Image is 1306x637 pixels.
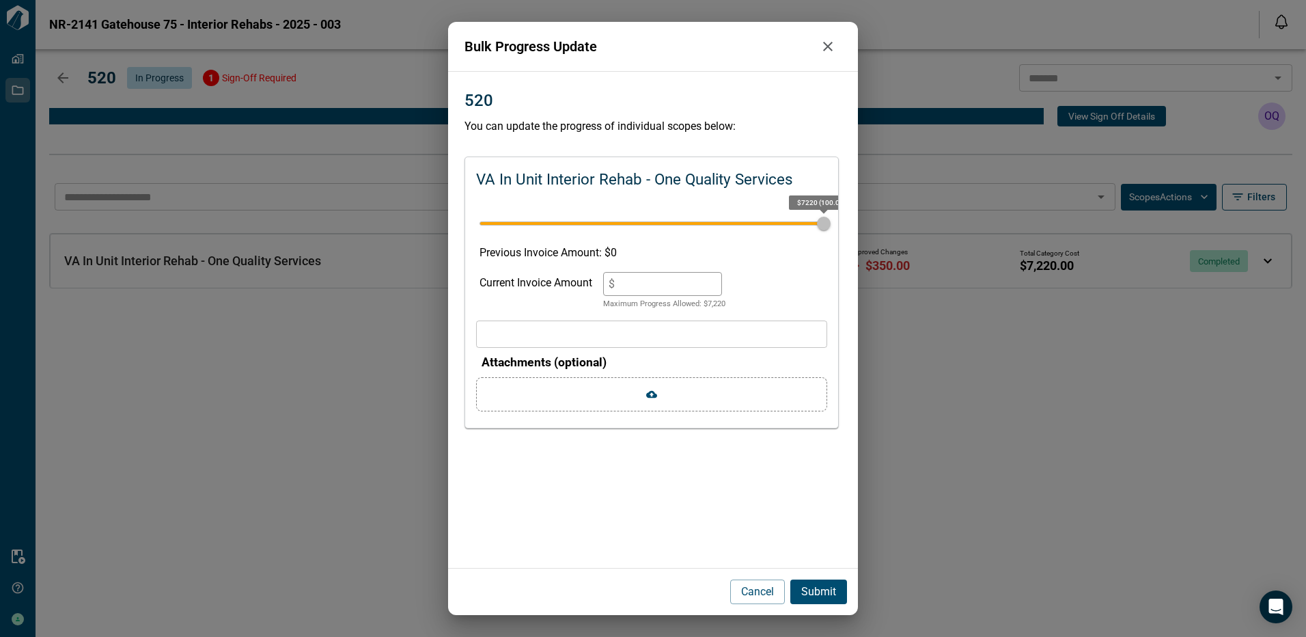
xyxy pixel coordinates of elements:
[476,168,793,191] p: VA In Unit Interior Rehab - One Quality Services
[1260,591,1292,623] div: Open Intercom Messenger
[801,584,836,600] p: Submit
[464,36,814,57] p: Bulk Progress Update
[741,584,774,600] p: Cancel
[464,118,842,135] p: You can update the progress of individual scopes below:
[480,245,824,261] p: Previous Invoice Amount: $ 0
[482,353,827,371] p: Attachments (optional)
[464,88,493,113] p: 520
[730,580,785,604] button: Cancel
[480,272,592,310] div: Current Invoice Amount
[790,580,847,604] button: Submit
[609,277,615,290] span: $
[603,299,725,310] p: Maximum Progress Allowed: $ 7,220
